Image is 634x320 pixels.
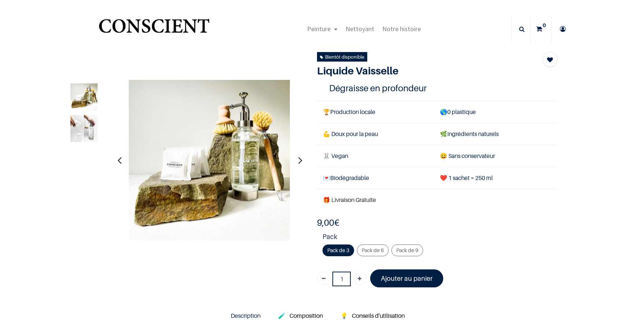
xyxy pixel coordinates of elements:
span: Composition [289,312,323,319]
span: Nettoyant [346,25,374,33]
span: 💪 Doux pour la peau [323,130,378,137]
a: Supprimer [317,272,330,285]
td: Biodégradable [317,167,434,189]
a: Peinture [303,16,342,42]
span: 💌 [323,174,330,181]
a: Ajouter [353,272,366,285]
h4: Dégraisse en profondeur [329,82,546,94]
img: Product image [70,115,98,142]
span: Description [231,312,260,319]
span: 🐰 Vegan [323,152,348,159]
span: 🌿 [440,130,447,137]
td: ❤️ 1 sachet = 250 ml [434,167,557,189]
img: Product image [70,83,98,110]
b: € [317,217,339,228]
img: Conscient [97,15,211,44]
span: 😄 S [440,152,452,159]
span: Notre histoire [382,25,421,33]
button: Add to wishlist [543,52,557,67]
img: Product image [128,80,290,241]
td: 0 plastique [434,101,557,123]
div: Bientôt disponible [320,53,364,61]
span: 9,00 [317,217,334,228]
h1: Liquide Vaisselle [317,65,521,77]
sup: 0 [541,22,548,29]
a: 0 [531,16,551,42]
span: Conseils d'utilisation [352,312,405,319]
span: Pack de 9 [396,247,418,253]
strong: Pack [323,232,557,244]
span: 🏆 [323,108,330,115]
a: Ajouter au panier [370,269,443,287]
font: Ajouter au panier [381,275,433,282]
td: ans conservateur [434,145,557,167]
span: Pack de 6 [362,247,384,253]
span: Add to wishlist [547,55,553,64]
span: 🧪 [278,312,285,319]
font: 🎁 Livraison Gratuite [323,196,376,203]
span: 🌎 [440,108,447,115]
span: Pack de 3 [327,247,349,253]
td: Production locale [317,101,434,123]
span: 💡 [340,312,348,319]
td: Ingrédients naturels [434,123,557,145]
a: Logo of Conscient [97,15,211,44]
span: Peinture [307,25,331,33]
